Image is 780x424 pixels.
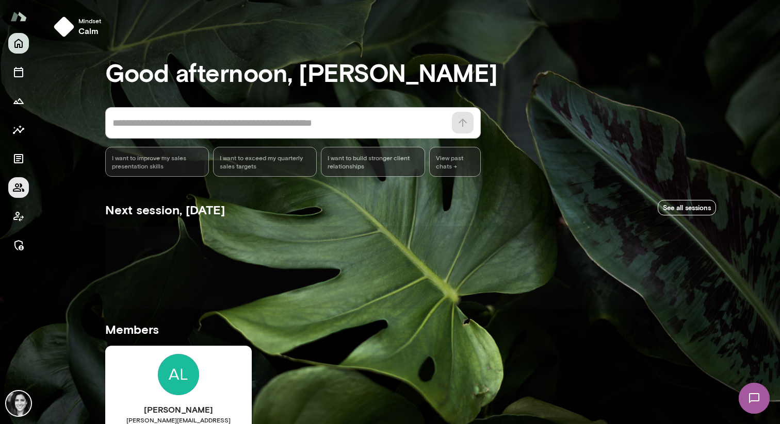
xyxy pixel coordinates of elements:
[105,147,209,177] div: I want to improve my sales presentation skills
[50,12,109,41] button: Mindsetcalm
[8,148,29,169] button: Documents
[8,120,29,140] button: Insights
[8,177,29,198] button: Members
[8,206,29,227] button: Client app
[658,200,716,216] a: See all sessions
[8,62,29,82] button: Sessions
[6,391,31,416] img: Jamie Albers
[54,16,74,37] img: mindset
[105,201,225,218] h5: Next session, [DATE]
[321,147,425,177] div: I want to build stronger client relationships
[105,321,716,337] h5: Members
[105,58,716,87] h3: Good afternoon, [PERSON_NAME]
[8,235,29,256] button: Manage
[112,154,202,170] span: I want to improve my sales presentation skills
[78,16,101,25] span: Mindset
[429,147,481,177] span: View past chats ->
[328,154,418,170] span: I want to build stronger client relationships
[213,147,317,177] div: I want to exceed my quarterly sales targets
[8,91,29,111] button: Growth Plan
[220,154,310,170] span: I want to exceed my quarterly sales targets
[158,354,199,395] img: Jamie Albers
[10,7,27,26] img: Mento
[105,403,252,416] h6: [PERSON_NAME]
[78,25,101,37] h6: calm
[8,33,29,54] button: Home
